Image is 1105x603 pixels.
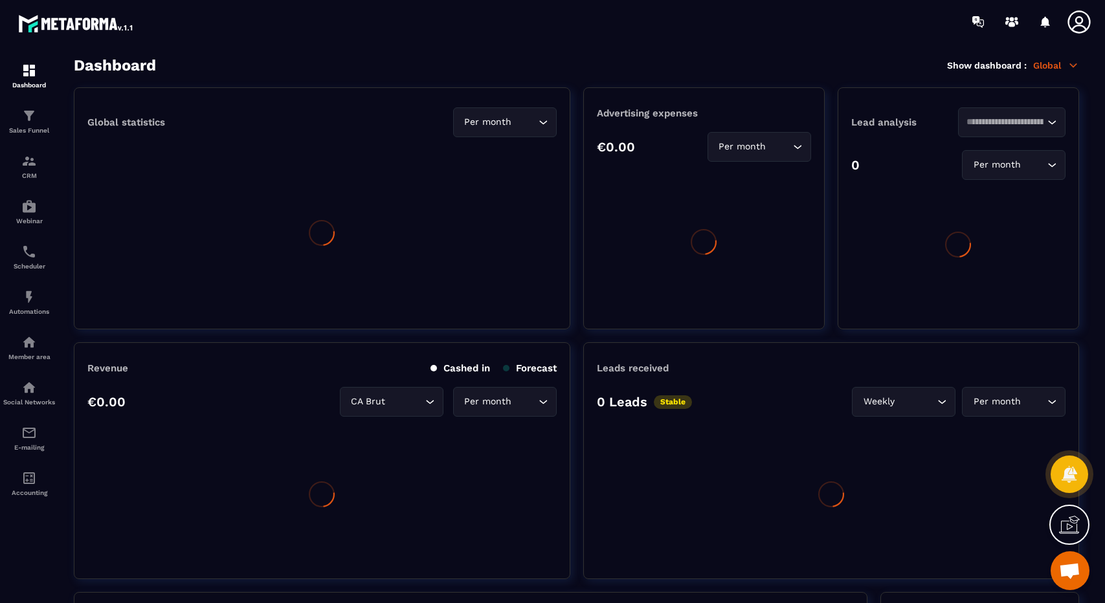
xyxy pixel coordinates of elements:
div: Search for option [340,387,443,417]
input: Search for option [769,140,790,154]
div: Search for option [453,387,557,417]
img: automations [21,289,37,305]
a: Ouvrir le chat [1051,551,1089,590]
p: Social Networks [3,399,55,406]
a: schedulerschedulerScheduler [3,234,55,280]
p: Global statistics [87,116,165,128]
span: Per month [462,395,515,409]
div: Search for option [962,387,1066,417]
img: social-network [21,380,37,395]
span: Per month [970,395,1023,409]
div: Search for option [708,132,811,162]
img: scheduler [21,244,37,259]
span: Per month [462,115,515,129]
p: Lead analysis [851,116,959,128]
p: Scheduler [3,263,55,270]
p: Automations [3,308,55,315]
input: Search for option [515,395,535,409]
a: formationformationCRM [3,144,55,189]
input: Search for option [897,395,934,409]
p: 0 [851,157,860,173]
p: E-mailing [3,444,55,451]
p: Webinar [3,217,55,225]
a: emailemailE-mailing [3,415,55,461]
input: Search for option [966,115,1044,129]
p: Leads received [597,362,669,374]
span: Per month [716,140,769,154]
div: Search for option [962,150,1066,180]
p: Cashed in [430,362,490,374]
input: Search for option [1023,158,1044,172]
div: Search for option [453,107,557,137]
span: Per month [970,158,1023,172]
img: automations [21,334,37,350]
p: 0 Leads [597,394,647,410]
p: Show dashboard : [947,60,1027,71]
p: Global [1033,60,1079,71]
input: Search for option [515,115,535,129]
input: Search for option [1023,395,1044,409]
a: automationsautomationsWebinar [3,189,55,234]
a: automationsautomationsAutomations [3,280,55,325]
a: formationformationSales Funnel [3,98,55,144]
p: Revenue [87,362,128,374]
p: Stable [654,395,692,409]
img: accountant [21,470,37,486]
img: automations [21,199,37,214]
span: Weekly [860,395,897,409]
input: Search for option [388,395,422,409]
p: Sales Funnel [3,127,55,134]
p: €0.00 [597,139,635,155]
div: Search for option [852,387,955,417]
div: Search for option [958,107,1066,137]
p: Dashboard [3,82,55,89]
img: formation [21,63,37,78]
img: email [21,425,37,441]
img: logo [18,12,135,35]
p: Advertising expenses [597,107,811,119]
p: Forecast [503,362,557,374]
h3: Dashboard [74,56,156,74]
a: formationformationDashboard [3,53,55,98]
img: formation [21,108,37,124]
a: accountantaccountantAccounting [3,461,55,506]
p: CRM [3,172,55,179]
p: €0.00 [87,394,126,410]
p: Accounting [3,489,55,496]
a: automationsautomationsMember area [3,325,55,370]
p: Member area [3,353,55,360]
img: formation [21,153,37,169]
a: social-networksocial-networkSocial Networks [3,370,55,415]
span: CA Brut [348,395,388,409]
